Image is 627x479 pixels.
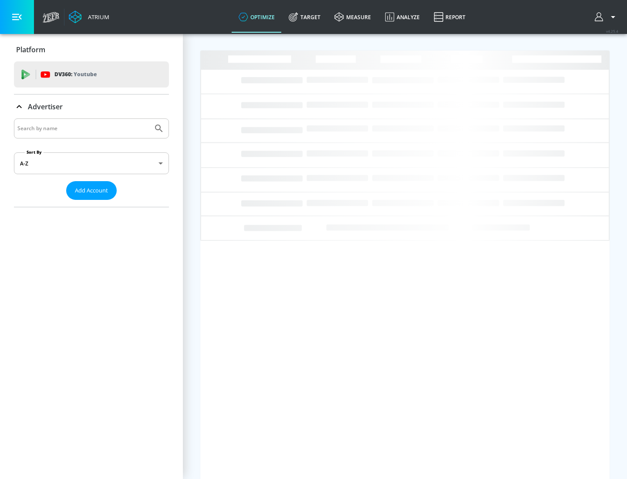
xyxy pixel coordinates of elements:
[14,200,169,207] nav: list of Advertiser
[16,45,45,54] p: Platform
[17,123,149,134] input: Search by name
[232,1,282,33] a: optimize
[327,1,378,33] a: measure
[14,61,169,88] div: DV360: Youtube
[66,181,117,200] button: Add Account
[69,10,109,24] a: Atrium
[606,29,618,34] span: v 4.25.4
[84,13,109,21] div: Atrium
[14,152,169,174] div: A-Z
[14,118,169,207] div: Advertiser
[75,186,108,196] span: Add Account
[28,102,63,111] p: Advertiser
[282,1,327,33] a: Target
[378,1,427,33] a: Analyze
[25,149,44,155] label: Sort By
[54,70,97,79] p: DV360:
[74,70,97,79] p: Youtube
[14,37,169,62] div: Platform
[14,94,169,119] div: Advertiser
[427,1,472,33] a: Report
